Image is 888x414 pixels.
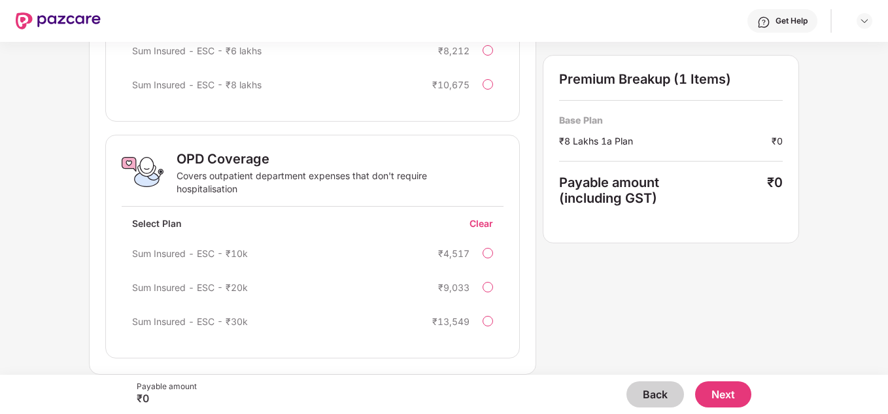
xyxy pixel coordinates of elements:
span: Sum Insured - ESC - ₹10k [132,248,248,259]
span: Sum Insured - ESC - ₹30k [132,316,248,327]
span: (including GST) [559,190,657,206]
img: svg+xml;base64,PHN2ZyBpZD0iRHJvcGRvd24tMzJ4MzIiIHhtbG5zPSJodHRwOi8vd3d3LnczLm9yZy8yMDAwL3N2ZyIgd2... [859,16,870,26]
div: ₹0 [137,392,197,405]
div: ₹9,033 [438,282,470,293]
span: Sum Insured - ESC - ₹20k [132,282,248,293]
div: Premium Breakup (1 Items) [559,71,783,87]
img: OPD Coverage [122,151,163,193]
div: ₹13,549 [432,316,470,327]
div: ₹8,212 [438,45,470,56]
div: Get Help [776,16,808,26]
div: ₹4,517 [438,248,470,259]
img: New Pazcare Logo [16,12,101,29]
div: Payable amount [559,175,767,206]
div: Payable amount [137,381,197,392]
div: ₹8 Lakhs 1a Plan [559,134,772,148]
div: ₹0 [772,134,783,148]
div: Base Plan [559,114,783,126]
button: Back [626,381,684,407]
img: svg+xml;base64,PHN2ZyBpZD0iSGVscC0zMngzMiIgeG1sbnM9Imh0dHA6Ly93d3cudzMub3JnLzIwMDAvc3ZnIiB3aWR0aD... [757,16,770,29]
div: Clear [470,217,504,230]
div: Covers outpatient department expenses that don't require hospitalisation [177,169,477,196]
div: OPD Coverage [177,151,504,167]
button: Next [695,381,751,407]
span: Sum Insured - ESC - ₹6 lakhs [132,45,262,56]
span: Sum Insured - ESC - ₹8 lakhs [132,79,262,90]
div: ₹10,675 [432,79,470,90]
div: ₹0 [767,175,783,206]
div: Select Plan [122,217,192,240]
